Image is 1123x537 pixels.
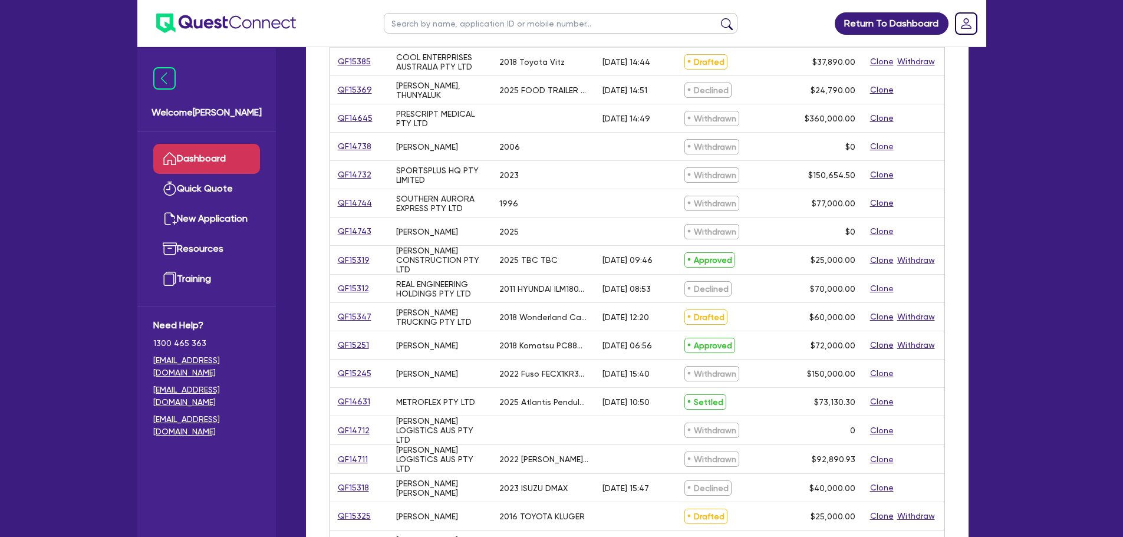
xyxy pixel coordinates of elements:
[337,395,371,408] a: QF14631
[951,8,982,39] a: Dropdown toggle
[870,395,894,408] button: Clone
[499,284,588,294] div: 2011 HYUNDAI ILM1800TT SYCNC LATHE
[499,199,518,208] div: 1996
[499,341,588,350] div: 2018 Komatsu PC88MR
[809,312,855,322] span: $60,000.00
[850,426,855,435] div: 0
[396,279,485,298] div: REAL ENGINEERING HOLDINGS PTY LTD
[384,13,737,34] input: Search by name, application ID or mobile number...
[602,369,650,378] div: [DATE] 15:40
[870,338,894,352] button: Clone
[337,253,370,267] a: QF15319
[499,57,565,67] div: 2018 Toyota Vitz
[163,242,177,256] img: resources
[337,310,372,324] a: QF15347
[396,227,458,236] div: [PERSON_NAME]
[337,225,372,238] a: QF14743
[337,55,371,68] a: QF15385
[811,85,855,95] span: $24,790.00
[808,170,855,180] span: $150,654.50
[396,397,475,407] div: METROFLEX PTY LTD
[396,479,485,498] div: [PERSON_NAME] [PERSON_NAME]
[845,142,855,151] span: $0
[870,225,894,238] button: Clone
[684,252,735,268] span: Approved
[337,424,370,437] a: QF14712
[337,140,372,153] a: QF14738
[396,369,458,378] div: [PERSON_NAME]
[684,423,739,438] span: Withdrawn
[396,109,485,128] div: PRESCRIPT MEDICAL PTY LTD
[870,424,894,437] button: Clone
[499,85,588,95] div: 2025 FOOD TRAILER FOOD TRAILER
[156,14,296,33] img: quest-connect-logo-blue
[684,83,732,98] span: Declined
[602,255,653,265] div: [DATE] 09:46
[153,354,260,379] a: [EMAIL_ADDRESS][DOMAIN_NAME]
[602,483,649,493] div: [DATE] 15:47
[153,67,176,90] img: icon-menu-close
[870,310,894,324] button: Clone
[152,106,262,120] span: Welcome [PERSON_NAME]
[811,512,855,521] span: $25,000.00
[153,204,260,234] a: New Application
[812,199,855,208] span: $77,000.00
[897,338,936,352] button: Withdraw
[153,174,260,204] a: Quick Quote
[396,246,485,274] div: [PERSON_NAME] CONSTRUCTION PTY LTD
[499,369,588,378] div: 2022 Fuso FECX1KR3SFBD
[870,509,894,523] button: Clone
[870,253,894,267] button: Clone
[870,282,894,295] button: Clone
[337,367,372,380] a: QF15245
[499,512,585,521] div: 2016 TOYOTA KLUGER
[870,168,894,182] button: Clone
[153,384,260,408] a: [EMAIL_ADDRESS][DOMAIN_NAME]
[499,227,519,236] div: 2025
[897,55,936,68] button: Withdraw
[807,369,855,378] span: $150,000.00
[153,337,260,350] span: 1300 465 363
[163,272,177,286] img: training
[396,142,458,151] div: [PERSON_NAME]
[499,397,588,407] div: 2025 Atlantis Pendulum Squat (P/L)
[684,452,739,467] span: Withdrawn
[897,253,936,267] button: Withdraw
[684,54,727,70] span: Drafted
[684,309,727,325] span: Drafted
[810,284,855,294] span: $70,000.00
[396,445,485,473] div: [PERSON_NAME] LOGISTICS AUS PTY LTD
[337,453,368,466] a: QF14711
[870,367,894,380] button: Clone
[602,85,647,95] div: [DATE] 14:51
[684,139,739,154] span: Withdrawn
[684,509,727,524] span: Drafted
[812,454,855,464] span: $92,890.93
[499,170,519,180] div: 2023
[870,453,894,466] button: Clone
[499,483,568,493] div: 2023 ISUZU DMAX
[684,111,739,126] span: Withdrawn
[811,341,855,350] span: $72,000.00
[684,394,726,410] span: Settled
[845,227,855,236] span: $0
[337,196,373,210] a: QF14744
[396,166,485,185] div: SPORTSPLUS HQ PTY LIMITED
[337,509,371,523] a: QF15325
[602,312,649,322] div: [DATE] 12:20
[602,57,650,67] div: [DATE] 14:44
[396,194,485,213] div: SOUTHERN AURORA EXPRESS PTY LTD
[811,255,855,265] span: $25,000.00
[396,308,485,327] div: [PERSON_NAME] TRUCKING PTY LTD
[684,196,739,211] span: Withdrawn
[163,212,177,226] img: new-application
[499,312,588,322] div: 2018 Wonderland Caravan
[337,168,372,182] a: QF14732
[396,512,458,521] div: [PERSON_NAME]
[602,284,651,294] div: [DATE] 08:53
[870,55,894,68] button: Clone
[163,182,177,196] img: quick-quote
[602,341,652,350] div: [DATE] 06:56
[805,114,855,123] span: $360,000.00
[814,397,855,407] span: $73,130.30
